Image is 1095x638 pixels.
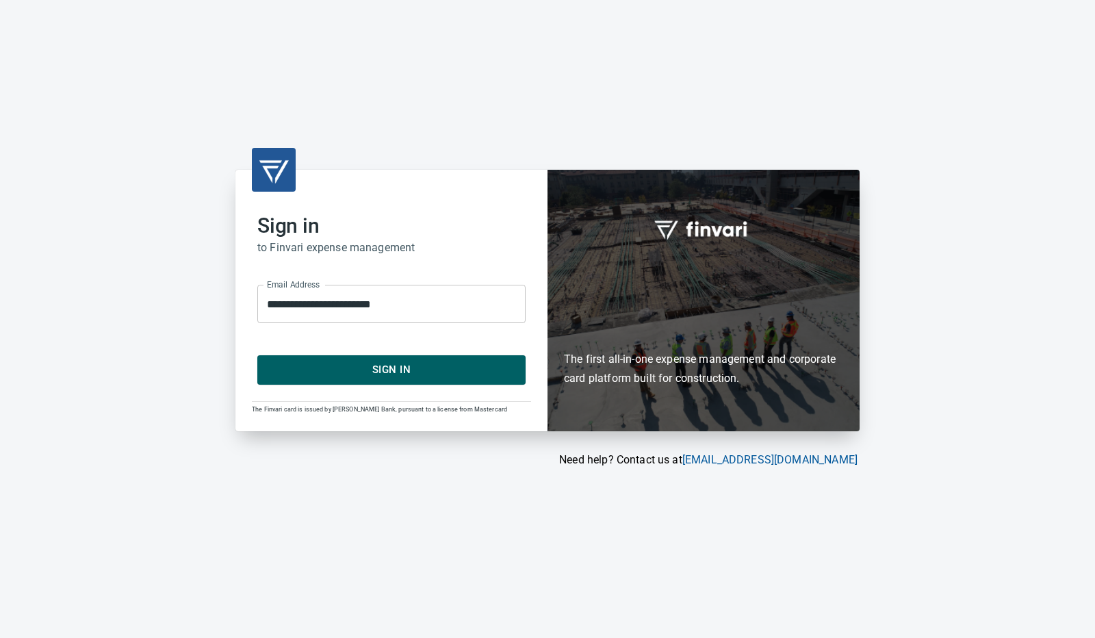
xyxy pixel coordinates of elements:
[652,213,755,244] img: fullword_logo_white.png
[564,270,843,388] h6: The first all-in-one expense management and corporate card platform built for construction.
[547,170,860,431] div: Finvari
[682,453,858,466] a: [EMAIL_ADDRESS][DOMAIN_NAME]
[272,361,511,379] span: Sign In
[257,214,526,238] h2: Sign in
[257,355,526,384] button: Sign In
[257,153,290,186] img: transparent_logo.png
[235,452,858,468] p: Need help? Contact us at
[252,406,507,413] span: The Finvari card is issued by [PERSON_NAME] Bank, pursuant to a license from Mastercard
[257,238,526,257] h6: to Finvari expense management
